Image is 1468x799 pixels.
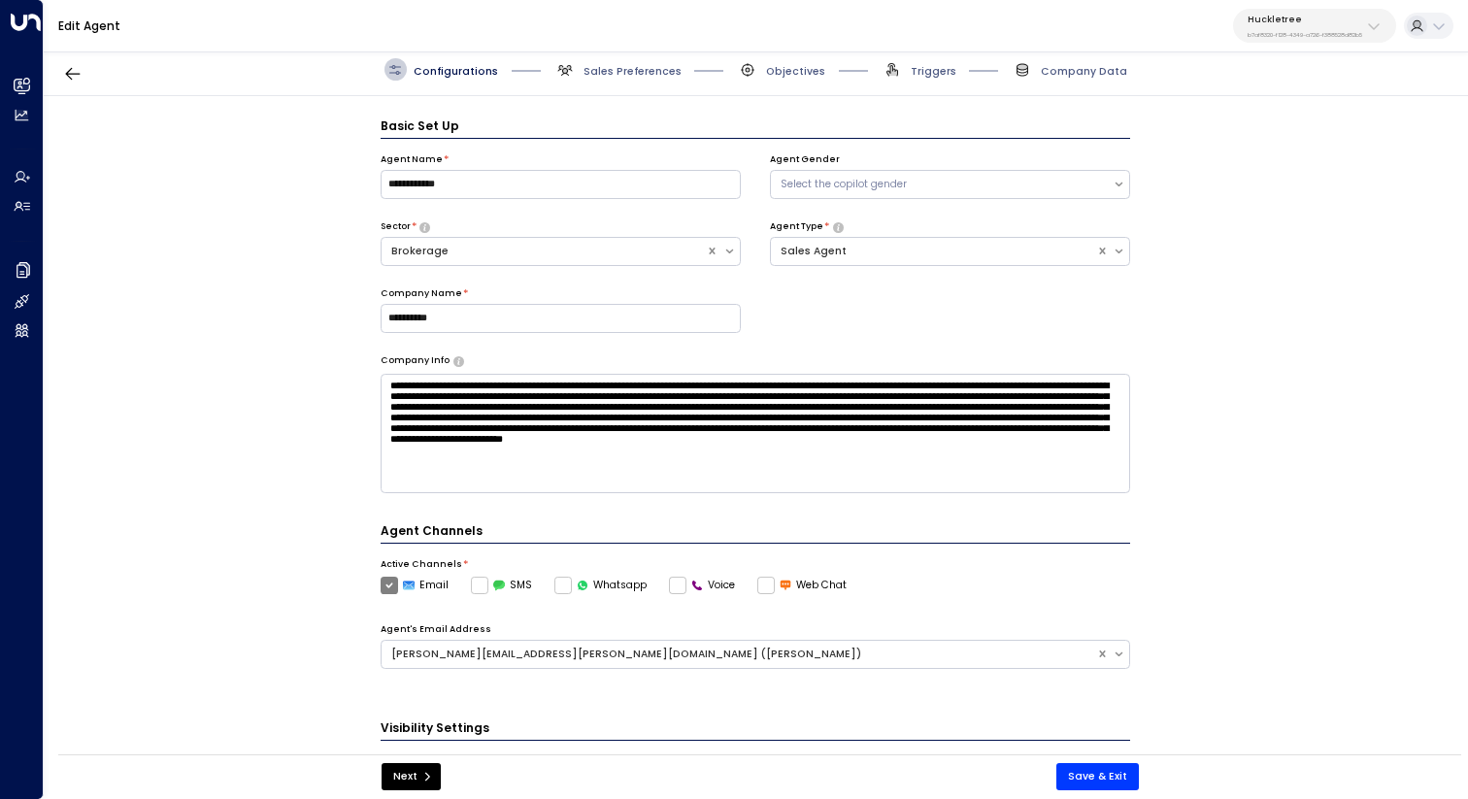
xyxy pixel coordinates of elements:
[391,244,697,259] div: Brokerage
[381,220,411,234] label: Sector
[781,177,1103,192] div: Select the copilot gender
[58,17,120,34] a: Edit Agent
[757,577,848,594] label: Web Chat
[382,763,441,790] button: Next
[381,522,1131,544] h4: Agent Channels
[419,222,430,232] button: Select whether your copilot will handle inquiries directly from leads or from brokers representin...
[381,287,462,301] label: Company Name
[781,244,1086,259] div: Sales Agent
[381,558,462,572] label: Active Channels
[414,64,498,79] span: Configurations
[1248,31,1362,39] p: b7af8320-f128-4349-a726-f388528d82b5
[669,577,736,594] label: Voice
[554,577,648,594] label: Whatsapp
[381,153,443,167] label: Agent Name
[381,623,491,637] label: Agent's Email Address
[770,220,823,234] label: Agent Type
[471,577,533,594] label: SMS
[1056,763,1139,790] button: Save & Exit
[584,64,682,79] span: Sales Preferences
[770,153,840,167] label: Agent Gender
[381,117,1131,139] h3: Basic Set Up
[381,354,450,368] label: Company Info
[391,647,1086,662] div: [PERSON_NAME][EMAIL_ADDRESS][PERSON_NAME][DOMAIN_NAME] ([PERSON_NAME])
[1041,64,1127,79] span: Company Data
[1233,9,1396,43] button: Huckletreeb7af8320-f128-4349-a726-f388528d82b5
[381,577,450,594] label: Email
[381,719,1131,741] h3: Visibility Settings
[833,222,844,232] button: Select whether your copilot will handle inquiries directly from leads or from brokers representin...
[766,64,825,79] span: Objectives
[1248,14,1362,25] p: Huckletree
[453,356,464,366] button: Provide a brief overview of your company, including your industry, products or services, and any ...
[911,64,956,79] span: Triggers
